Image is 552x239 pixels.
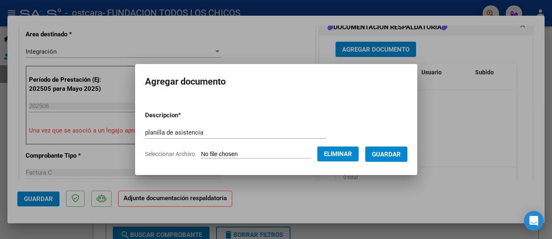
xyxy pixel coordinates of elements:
[145,151,195,157] span: Seleccionar Archivo
[372,151,401,158] span: Guardar
[524,211,544,231] div: Open Intercom Messenger
[365,147,407,162] button: Guardar
[324,150,352,158] span: Eliminar
[145,111,224,120] p: Descripcion
[145,74,407,90] h2: Agregar documento
[317,147,359,161] button: Eliminar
